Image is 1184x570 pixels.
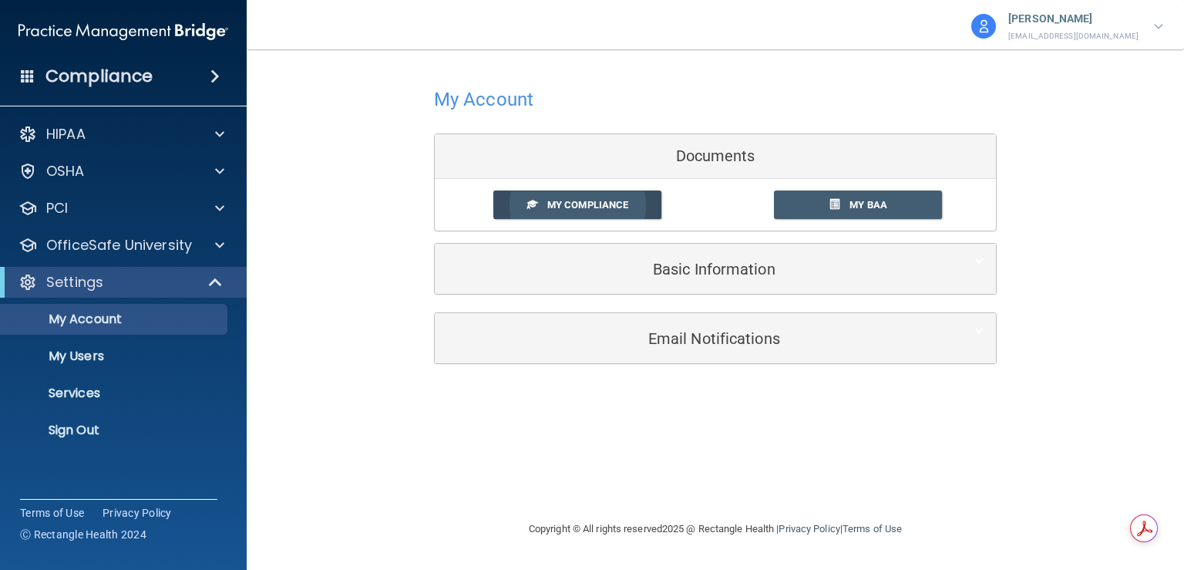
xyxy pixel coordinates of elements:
a: Basic Information [446,251,984,286]
p: PCI [46,199,68,218]
a: Settings [18,273,224,292]
p: My Account [10,312,220,327]
a: Privacy Policy [779,523,839,535]
a: PCI [18,199,224,218]
img: avatar.17b06cb7.svg [971,14,996,39]
span: My BAA [849,199,887,211]
div: Copyright © All rights reserved 2025 @ Rectangle Health | | [434,504,997,554]
span: My Compliance [547,199,628,211]
div: Documents [435,134,996,179]
a: Terms of Use [843,523,902,535]
p: OfficeSafe University [46,236,192,255]
p: HIPAA [46,125,86,143]
a: Email Notifications [446,321,984,356]
h4: Compliance [45,66,153,87]
p: Sign Out [10,423,220,438]
p: My Users [10,349,220,364]
img: arrow-down.227dba2b.svg [1154,24,1163,29]
a: HIPAA [18,125,224,143]
p: [PERSON_NAME] [1008,9,1139,29]
p: Services [10,386,220,401]
h4: My Account [434,89,533,110]
h5: Basic Information [446,261,937,278]
p: [EMAIL_ADDRESS][DOMAIN_NAME] [1008,29,1139,43]
a: OfficeSafe University [18,236,224,255]
h5: Email Notifications [446,330,937,347]
span: Ⓒ Rectangle Health 2024 [20,527,146,542]
img: PMB logo [18,16,228,47]
a: OSHA [18,162,224,180]
a: Terms of Use [20,505,84,521]
p: OSHA [46,162,85,180]
p: Settings [46,273,103,292]
a: Privacy Policy [103,505,172,521]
